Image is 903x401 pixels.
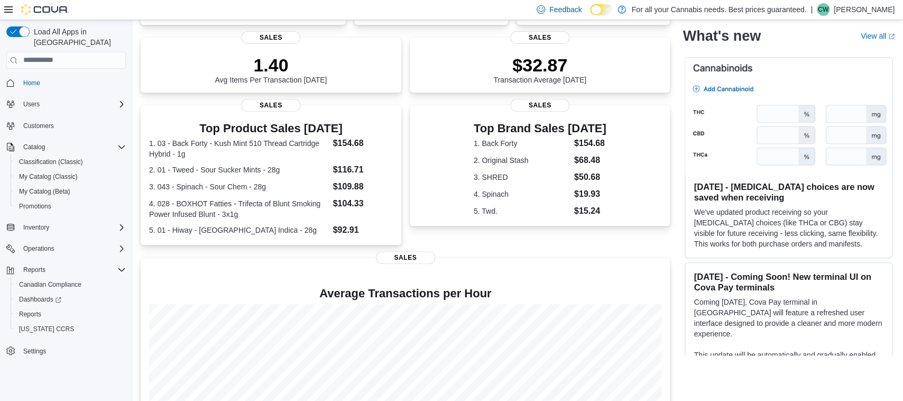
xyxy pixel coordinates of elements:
[11,277,130,292] button: Canadian Compliance
[861,32,895,40] a: View allExternal link
[834,3,895,16] p: [PERSON_NAME]
[149,287,661,300] h4: Average Transactions per Hour
[818,3,828,16] span: CW
[15,170,126,183] span: My Catalog (Classic)
[2,241,130,256] button: Operations
[694,271,883,293] h3: [DATE] - Coming Soon! New terminal UI on Cova Pay terminals
[149,138,329,159] dt: 1. 03 - Back Forty - Kush Mint 510 Thread Cartridge Hybrid - 1g
[2,75,130,90] button: Home
[23,79,40,87] span: Home
[15,156,87,168] a: Classification (Classic)
[15,293,126,306] span: Dashboards
[23,100,40,108] span: Users
[19,242,59,255] button: Operations
[694,207,883,249] p: We've updated product receiving so your [MEDICAL_DATA] choices (like THCa or CBG) stay visible fo...
[19,77,44,89] a: Home
[19,187,70,196] span: My Catalog (Beta)
[631,3,806,16] p: For all your Cannabis needs. Best prices guaranteed.
[11,169,130,184] button: My Catalog (Classic)
[474,138,570,149] dt: 1. Back Forty
[15,323,126,335] span: Washington CCRS
[376,251,435,264] span: Sales
[215,54,327,76] p: 1.40
[810,3,813,16] p: |
[241,99,300,112] span: Sales
[19,98,126,111] span: Users
[11,154,130,169] button: Classification (Classic)
[590,15,591,16] span: Dark Mode
[149,225,329,235] dt: 5. 01 - Hiway - [GEOGRAPHIC_DATA] Indica - 28g
[19,263,126,276] span: Reports
[333,197,393,210] dd: $104.33
[11,322,130,336] button: [US_STATE] CCRS
[574,205,606,217] dd: $15.24
[19,263,50,276] button: Reports
[493,54,586,84] div: Transaction Average [DATE]
[19,120,58,132] a: Customers
[2,140,130,154] button: Catalog
[23,143,45,151] span: Catalog
[817,3,830,16] div: Chris Wood
[19,119,126,132] span: Customers
[11,184,130,199] button: My Catalog (Beta)
[19,141,49,153] button: Catalog
[149,165,329,175] dt: 2. 01 - Tweed - Sour Sucker Mints - 28g
[23,244,54,253] span: Operations
[149,181,329,192] dt: 3. 043 - Spinach - Sour Chem - 28g
[15,278,86,291] a: Canadian Compliance
[2,118,130,133] button: Customers
[474,155,570,166] dt: 2. Original Stash
[19,221,53,234] button: Inventory
[474,206,570,216] dt: 5. Twd.
[23,347,46,356] span: Settings
[149,122,393,135] h3: Top Product Sales [DATE]
[19,295,61,304] span: Dashboards
[23,223,49,232] span: Inventory
[694,297,883,339] p: Coming [DATE], Cova Pay terminal in [GEOGRAPHIC_DATA] will feature a refreshed user interface des...
[19,158,83,166] span: Classification (Classic)
[19,76,126,89] span: Home
[2,343,130,358] button: Settings
[574,137,606,150] dd: $154.68
[149,198,329,220] dt: 4. 028 - BOXHOT Fatties - Trifecta of Blunt Smoking Power Infused Blunt - 3x1g
[15,278,126,291] span: Canadian Compliance
[333,180,393,193] dd: $109.88
[474,122,606,135] h3: Top Brand Sales [DATE]
[15,200,126,213] span: Promotions
[474,189,570,199] dt: 4. Spinach
[15,156,126,168] span: Classification (Classic)
[23,266,45,274] span: Reports
[11,292,130,307] a: Dashboards
[19,280,81,289] span: Canadian Compliance
[574,188,606,200] dd: $19.93
[510,31,569,44] span: Sales
[19,310,41,318] span: Reports
[215,54,327,84] div: Avg Items Per Transaction [DATE]
[888,33,895,40] svg: External link
[19,345,50,358] a: Settings
[15,293,66,306] a: Dashboards
[15,308,45,321] a: Reports
[19,242,126,255] span: Operations
[21,4,69,15] img: Cova
[15,323,78,335] a: [US_STATE] CCRS
[333,137,393,150] dd: $154.68
[15,200,56,213] a: Promotions
[23,122,54,130] span: Customers
[574,171,606,184] dd: $50.68
[19,172,78,181] span: My Catalog (Classic)
[493,54,586,76] p: $32.87
[549,4,582,15] span: Feedback
[19,221,126,234] span: Inventory
[590,4,612,15] input: Dark Mode
[15,170,82,183] a: My Catalog (Classic)
[474,172,570,183] dt: 3. SHRED
[11,199,130,214] button: Promotions
[2,97,130,112] button: Users
[2,262,130,277] button: Reports
[30,26,126,48] span: Load All Apps in [GEOGRAPHIC_DATA]
[6,71,126,386] nav: Complex example
[333,163,393,176] dd: $116.71
[574,154,606,167] dd: $68.48
[241,31,300,44] span: Sales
